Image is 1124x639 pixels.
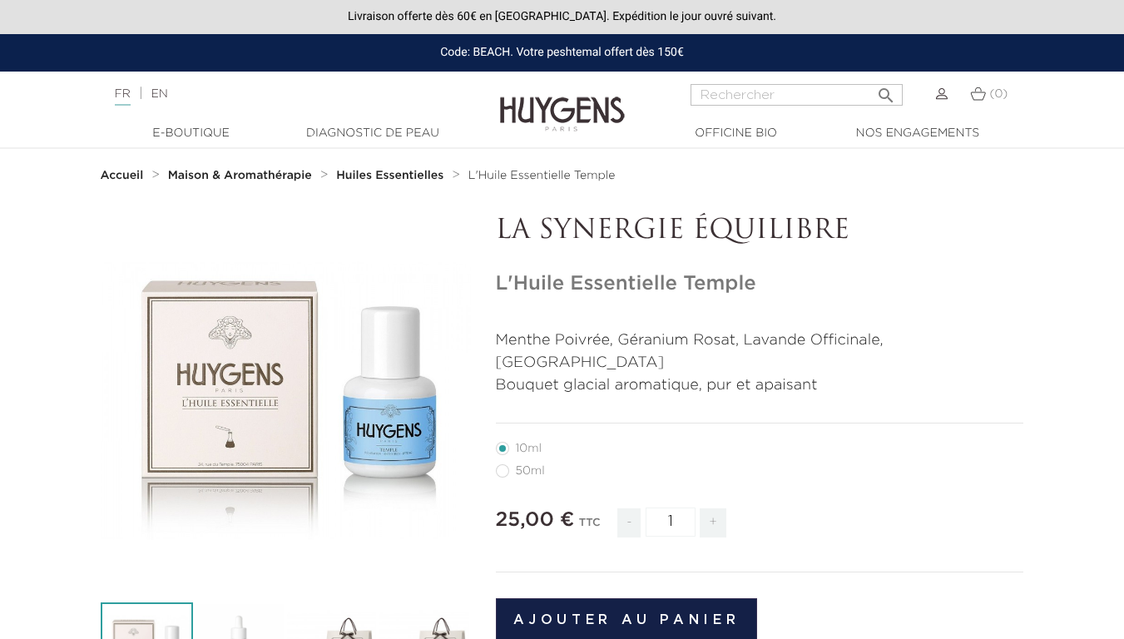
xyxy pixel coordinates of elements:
[617,508,641,537] span: -
[876,81,896,101] i: 
[101,170,144,181] strong: Accueil
[496,272,1024,296] h1: L'Huile Essentielle Temple
[496,464,565,478] label: 50ml
[496,510,575,530] span: 25,00 €
[496,442,562,455] label: 10ml
[290,125,456,142] a: Diagnostic de peau
[108,125,275,142] a: E-Boutique
[496,329,1024,374] p: Menthe Poivrée, Géranium Rosat, Lavande Officinale, [GEOGRAPHIC_DATA]
[168,169,316,182] a: Maison & Aromathérapie
[500,70,625,134] img: Huygens
[468,170,616,181] span: L'Huile Essentielle Temple
[336,169,448,182] a: Huiles Essentielles
[168,170,312,181] strong: Maison & Aromathérapie
[151,88,167,100] a: EN
[115,88,131,106] a: FR
[691,84,903,106] input: Rechercher
[468,169,616,182] a: L'Huile Essentielle Temple
[989,88,1008,100] span: (0)
[653,125,819,142] a: Officine Bio
[871,79,901,102] button: 
[834,125,1001,142] a: Nos engagements
[700,508,726,537] span: +
[101,169,147,182] a: Accueil
[496,215,1024,247] p: LA SYNERGIE ÉQUILIBRE
[646,508,696,537] input: Quantité
[579,505,601,550] div: TTC
[496,374,1024,397] p: Bouquet glacial aromatique, pur et apaisant
[106,84,456,104] div: |
[336,170,443,181] strong: Huiles Essentielles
